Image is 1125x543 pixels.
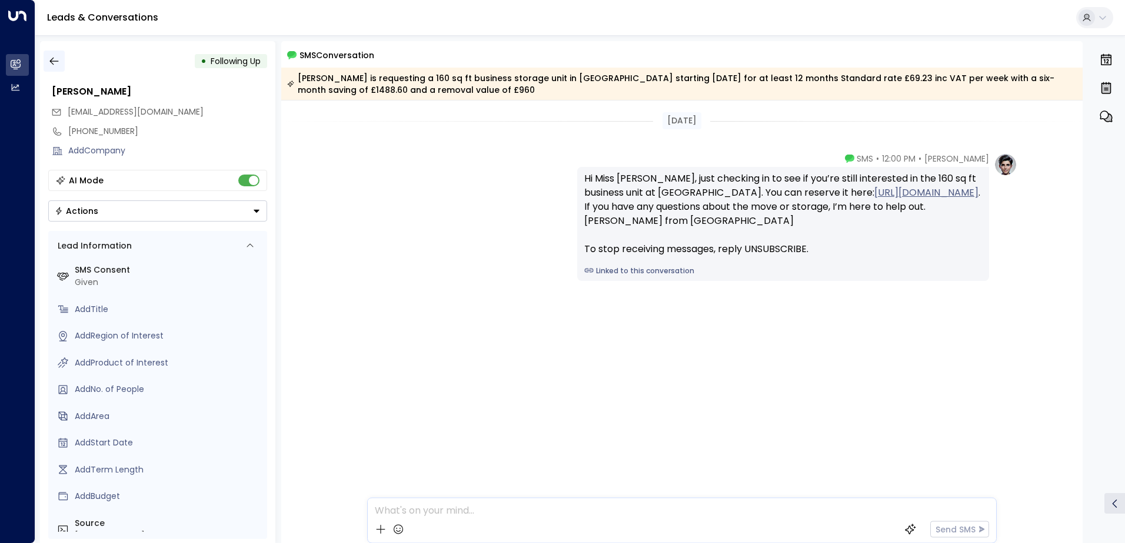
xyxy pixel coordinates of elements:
[874,186,978,200] a: [URL][DOMAIN_NAME]
[918,153,921,165] span: •
[75,303,262,316] div: AddTitle
[75,410,262,423] div: AddArea
[201,51,207,72] div: •
[48,200,267,222] div: Button group with a nested menu
[75,437,262,449] div: AddStart Date
[924,153,989,165] span: [PERSON_NAME]
[68,106,204,118] span: [EMAIL_ADDRESS][DOMAIN_NAME]
[211,55,261,67] span: Following Up
[47,11,158,24] a: Leads & Conversations
[55,206,98,216] div: Actions
[75,276,262,289] div: Given
[75,383,262,395] div: AddNo. of People
[52,85,267,99] div: [PERSON_NAME]
[75,264,262,276] label: SMS Consent
[287,72,1076,96] div: [PERSON_NAME] is requesting a 160 sq ft business storage unit in [GEOGRAPHIC_DATA] starting [DATE...
[68,145,267,157] div: AddCompany
[75,517,262,529] label: Source
[68,106,204,118] span: hannahseifas@gmail.com
[584,172,982,256] div: Hi Miss [PERSON_NAME], just checking in to see if you’re still interested in the 160 sq ft busine...
[857,153,873,165] span: SMS
[75,490,262,502] div: AddBudget
[876,153,879,165] span: •
[663,112,701,129] div: [DATE]
[75,330,262,342] div: AddRegion of Interest
[75,529,262,542] div: [PHONE_NUMBER]
[299,48,374,62] span: SMS Conversation
[68,125,267,138] div: [PHONE_NUMBER]
[69,175,104,186] div: AI Mode
[994,153,1017,176] img: profile-logo.png
[48,200,267,222] button: Actions
[75,464,262,476] div: AddTerm Length
[54,240,132,252] div: Lead Information
[75,357,262,369] div: AddProduct of Interest
[882,153,916,165] span: 12:00 PM
[584,266,982,276] a: Linked to this conversation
